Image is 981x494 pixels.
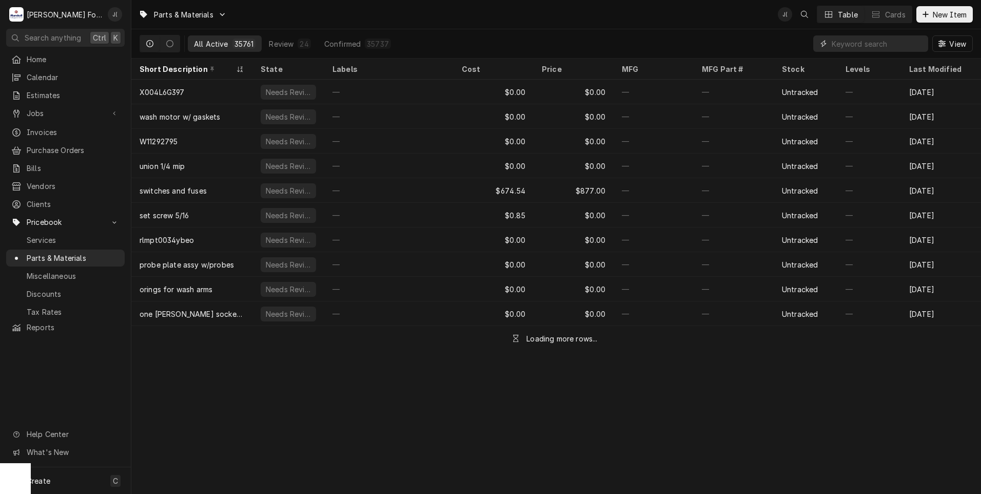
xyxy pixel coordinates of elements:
div: — [614,203,694,227]
div: W11292795 [140,136,178,147]
div: $877.00 [534,178,614,203]
button: Search anythingCtrlK [6,29,125,47]
div: [DATE] [901,252,981,277]
span: Parts & Materials [27,253,120,263]
div: — [324,104,454,129]
div: — [694,178,774,203]
div: $0.85 [454,203,534,227]
div: M [9,7,24,22]
span: Estimates [27,90,120,101]
div: Loading more rows... [526,333,597,344]
div: MFG Part # [702,64,763,74]
a: Go to Help Center [6,426,125,443]
div: Needs Review [265,210,312,221]
div: Untracked [782,235,818,245]
a: Invoices [6,124,125,141]
div: switches and fuses [140,185,207,196]
div: — [614,178,694,203]
div: — [694,154,774,178]
button: View [932,35,973,52]
div: — [694,104,774,129]
div: 24 [300,39,308,49]
div: $0.00 [454,301,534,326]
span: Services [27,235,120,245]
span: Vendors [27,181,120,192]
div: Needs Review [265,87,312,98]
div: Untracked [782,111,818,122]
div: — [324,203,454,227]
a: Go to Jobs [6,105,125,122]
div: [DATE] [901,80,981,104]
div: $0.00 [454,154,534,178]
div: [DATE] [901,154,981,178]
div: Marshall Food Equipment Service's Avatar [9,7,24,22]
div: $0.00 [454,104,534,129]
div: — [324,277,454,301]
div: — [837,203,901,227]
div: Untracked [782,185,818,196]
div: Needs Review [265,136,312,147]
div: Price [542,64,603,74]
div: Review [269,39,293,49]
a: Services [6,232,125,249]
span: Parts & Materials [154,9,213,20]
span: K [113,32,118,43]
div: Stock [782,64,827,74]
a: Miscellaneous [6,268,125,284]
div: union 1/4 mip [140,161,185,172]
div: — [324,154,454,178]
a: Tax Rates [6,303,125,320]
div: Untracked [782,309,818,319]
a: Go to What's New [6,444,125,461]
div: Needs Review [265,259,312,270]
div: — [614,277,694,301]
div: Untracked [782,284,818,295]
div: $0.00 [454,227,534,252]
div: — [837,277,901,301]
div: — [837,178,901,203]
div: J( [108,7,122,22]
div: wash motor w/ gaskets [140,111,220,122]
a: Bills [6,160,125,177]
span: What's New [27,447,119,458]
div: $0.00 [534,203,614,227]
span: Search anything [25,32,81,43]
div: — [614,80,694,104]
span: Create [27,477,50,485]
span: Bills [27,163,120,174]
a: Clients [6,196,125,213]
div: — [837,301,901,326]
div: J( [778,7,792,22]
div: $0.00 [534,80,614,104]
div: — [324,301,454,326]
div: [DATE] [901,104,981,129]
a: Go to Pricebook [6,214,125,231]
span: Pricebook [27,217,104,227]
span: Calendar [27,72,120,83]
div: Untracked [782,136,818,147]
div: Jeff Debigare (109)'s Avatar [778,7,792,22]
div: — [837,104,901,129]
div: — [694,252,774,277]
span: Invoices [27,127,120,138]
span: Ctrl [93,32,106,43]
div: State [261,64,314,74]
div: — [694,80,774,104]
div: Cards [885,9,906,20]
div: — [614,104,694,129]
div: — [837,252,901,277]
div: — [324,129,454,154]
div: $0.00 [534,227,614,252]
div: Needs Review [265,309,312,319]
div: probe plate assy w/probes [140,259,234,270]
div: Untracked [782,259,818,270]
div: — [694,129,774,154]
div: Table [838,9,858,20]
div: $0.00 [454,277,534,301]
div: [DATE] [901,301,981,326]
div: one [PERSON_NAME] socket assembly with bulb [140,309,244,319]
div: Needs Review [265,235,312,245]
div: — [324,252,454,277]
button: Open search [796,6,813,23]
a: Discounts [6,286,125,302]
